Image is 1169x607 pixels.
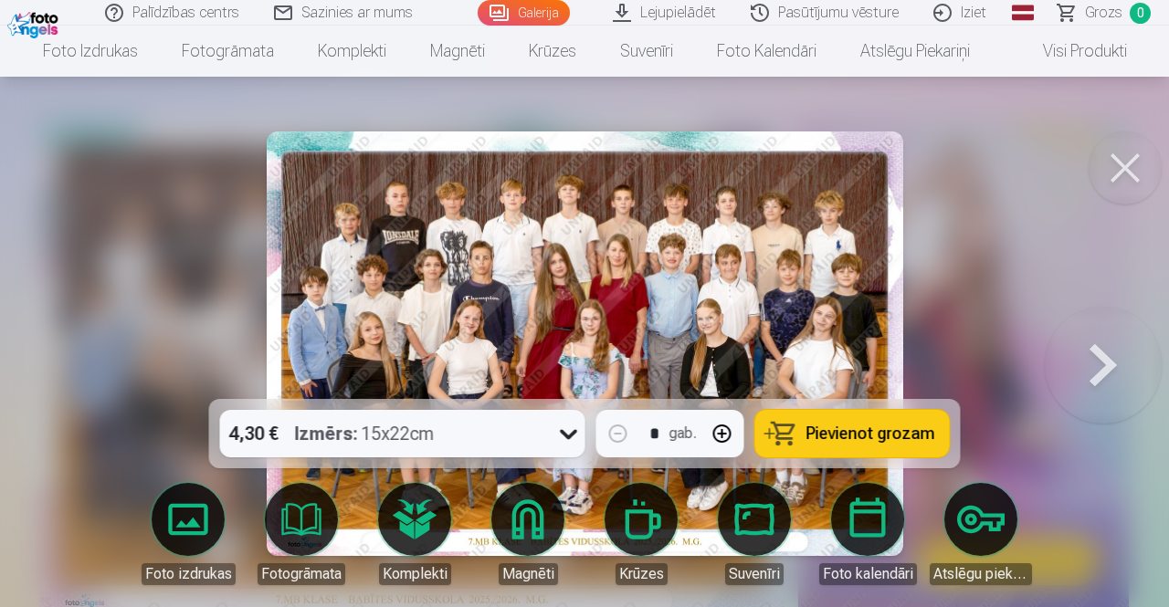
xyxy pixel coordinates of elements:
[819,563,917,585] div: Foto kalendāri
[1085,2,1122,24] span: Grozs
[669,423,697,445] div: gab.
[838,26,992,77] a: Atslēgu piekariņi
[992,26,1149,77] a: Visi produkti
[363,483,466,585] a: Komplekti
[160,26,296,77] a: Fotogrāmata
[220,410,288,457] div: 4,30 €
[137,483,239,585] a: Foto izdrukas
[930,563,1032,585] div: Atslēgu piekariņi
[7,7,63,38] img: /fa1
[408,26,507,77] a: Magnēti
[930,483,1032,585] a: Atslēgu piekariņi
[816,483,919,585] a: Foto kalendāri
[590,483,692,585] a: Krūzes
[499,563,558,585] div: Magnēti
[703,483,806,585] a: Suvenīri
[477,483,579,585] a: Magnēti
[507,26,598,77] a: Krūzes
[755,410,950,457] button: Pievienot grozam
[725,563,784,585] div: Suvenīri
[296,26,408,77] a: Komplekti
[379,563,451,585] div: Komplekti
[598,26,695,77] a: Suvenīri
[295,410,435,457] div: 15x22cm
[295,421,358,446] strong: Izmērs :
[616,563,668,585] div: Krūzes
[806,425,935,442] span: Pievienot grozam
[1130,3,1151,24] span: 0
[21,26,160,77] a: Foto izdrukas
[695,26,838,77] a: Foto kalendāri
[258,563,345,585] div: Fotogrāmata
[142,563,236,585] div: Foto izdrukas
[250,483,353,585] a: Fotogrāmata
